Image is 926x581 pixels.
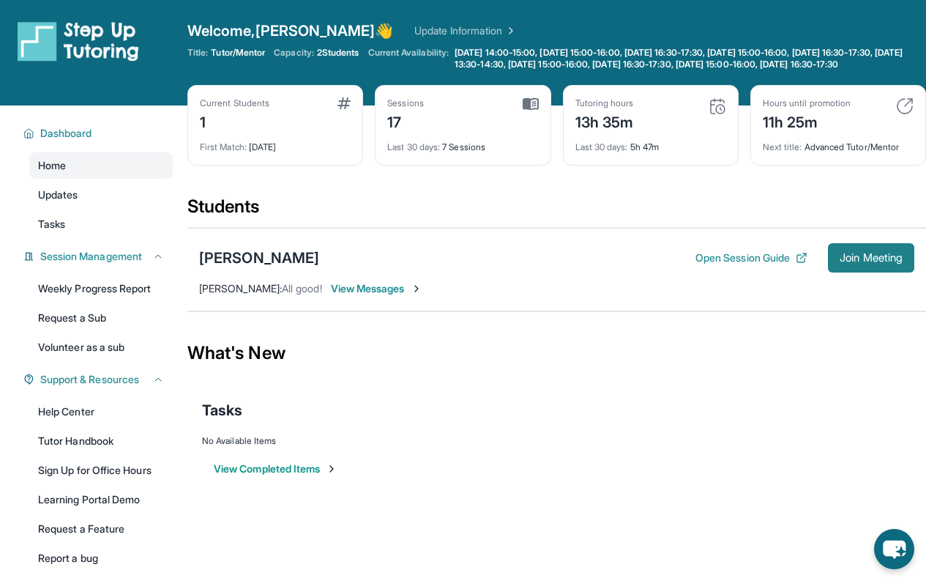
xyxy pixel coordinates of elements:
[34,372,164,387] button: Support & Resources
[200,109,269,133] div: 1
[896,97,914,115] img: card
[368,47,449,70] span: Current Availability:
[199,282,282,295] span: [PERSON_NAME] :
[337,97,351,109] img: card
[199,248,319,268] div: [PERSON_NAME]
[29,275,173,302] a: Weekly Progress Report
[29,516,173,542] a: Request a Feature
[455,47,923,70] span: [DATE] 14:00-15:00, [DATE] 15:00-16:00, [DATE] 16:30-17:30, [DATE] 15:00-16:00, [DATE] 16:30-17:3...
[29,457,173,484] a: Sign Up for Office Hours
[40,249,142,264] span: Session Management
[331,281,422,296] span: View Messages
[29,305,173,331] a: Request a Sub
[523,97,539,111] img: card
[29,545,173,571] a: Report a bug
[709,97,726,115] img: card
[38,217,65,232] span: Tasks
[18,21,139,62] img: logo
[828,243,914,273] button: Join Meeting
[282,282,322,295] span: All good!
[40,372,139,387] span: Support & Resources
[202,435,911,447] div: No Available Items
[202,400,242,421] span: Tasks
[187,21,394,41] span: Welcome, [PERSON_NAME] 👋
[317,47,359,59] span: 2 Students
[763,133,914,153] div: Advanced Tutor/Mentor
[763,141,802,152] span: Next title :
[34,249,164,264] button: Session Management
[695,251,807,265] button: Open Session Guide
[29,152,173,179] a: Home
[211,47,265,59] span: Tutor/Mentor
[29,211,173,237] a: Tasks
[411,283,422,295] img: Chevron-Right
[214,462,337,476] button: View Completed Items
[38,158,66,173] span: Home
[274,47,314,59] span: Capacity:
[387,141,440,152] span: Last 30 days :
[502,23,517,38] img: Chevron Right
[29,486,173,513] a: Learning Portal Demo
[575,109,634,133] div: 13h 35m
[29,399,173,425] a: Help Center
[200,141,247,152] span: First Match :
[763,97,851,109] div: Hours until promotion
[575,97,634,109] div: Tutoring hours
[29,182,173,208] a: Updates
[40,126,92,141] span: Dashboard
[387,109,424,133] div: 17
[575,141,628,152] span: Last 30 days :
[387,97,424,109] div: Sessions
[575,133,726,153] div: 5h 47m
[387,133,538,153] div: 7 Sessions
[29,428,173,454] a: Tutor Handbook
[200,133,351,153] div: [DATE]
[452,47,926,70] a: [DATE] 14:00-15:00, [DATE] 15:00-16:00, [DATE] 16:30-17:30, [DATE] 15:00-16:00, [DATE] 16:30-17:3...
[187,195,926,227] div: Students
[874,529,914,569] button: chat-button
[187,47,208,59] span: Title:
[200,97,269,109] div: Current Students
[34,126,164,141] button: Dashboard
[38,188,78,202] span: Updates
[29,334,173,360] a: Volunteer as a sub
[763,109,851,133] div: 11h 25m
[187,321,926,385] div: What's New
[414,23,517,38] a: Update Information
[840,254,903,262] span: Join Meeting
